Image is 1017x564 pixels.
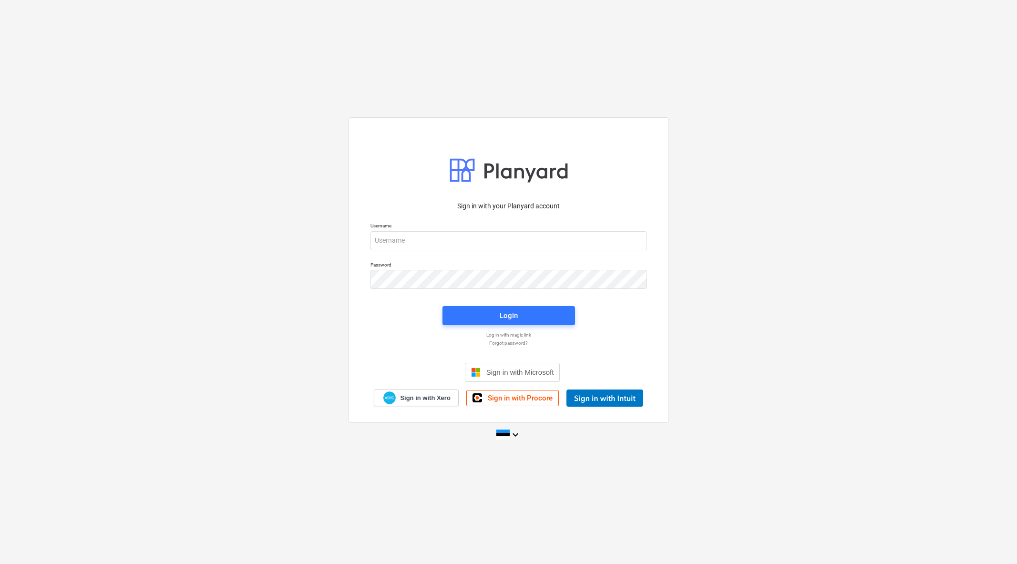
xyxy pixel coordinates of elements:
[366,340,652,346] a: Forgot password?
[366,332,652,338] a: Log in with magic link
[442,306,575,325] button: Login
[370,262,647,270] p: Password
[370,231,647,250] input: Username
[510,429,521,441] i: keyboard_arrow_down
[383,391,396,404] img: Xero logo
[500,309,518,322] div: Login
[486,368,554,376] span: Sign in with Microsoft
[488,394,553,402] span: Sign in with Procore
[466,390,559,406] a: Sign in with Procore
[400,394,450,402] span: Sign in with Xero
[374,390,459,406] a: Sign in with Xero
[370,223,647,231] p: Username
[471,368,481,377] img: Microsoft logo
[370,201,647,211] p: Sign in with your Planyard account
